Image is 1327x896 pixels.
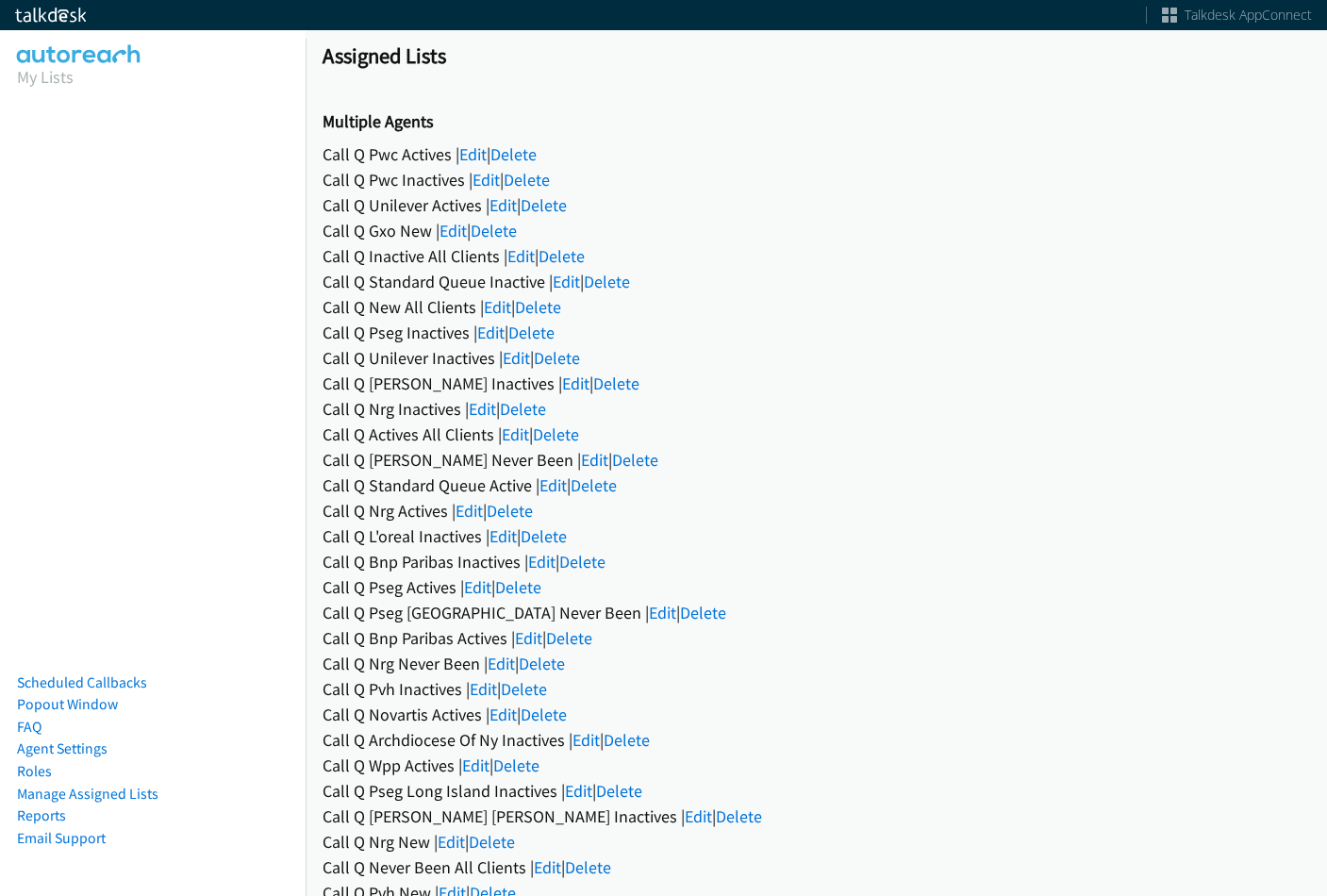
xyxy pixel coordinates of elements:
[507,245,535,267] a: Edit
[323,702,1310,727] div: Call Q Novartis Actives | |
[17,673,147,691] a: Scheduled Callbacks
[470,678,497,700] a: Edit
[17,806,66,824] a: Reports
[323,167,1310,192] div: Call Q Pwc Inactives | |
[464,576,491,598] a: Edit
[539,474,567,496] a: Edit
[565,780,592,802] a: Edit
[323,243,1310,269] div: Call Q Inactive All Clients | |
[649,602,676,623] a: Edit
[528,551,556,572] a: Edit
[490,143,537,165] a: Delete
[462,755,489,776] a: Edit
[521,704,567,725] a: Delete
[456,500,483,522] a: Edit
[539,245,585,267] a: Delete
[469,831,515,853] a: Delete
[534,856,561,878] a: Edit
[515,296,561,318] a: Delete
[559,551,605,572] a: Delete
[323,473,1310,498] div: Call Q Standard Queue Active | |
[716,805,762,827] a: Delete
[521,194,567,216] a: Delete
[323,42,1310,69] h1: Assigned Lists
[323,574,1310,600] div: Call Q Pseg Actives | |
[17,829,106,847] a: Email Support
[323,855,1310,880] div: Call Q Never Been All Clients | |
[593,373,639,394] a: Delete
[323,269,1310,294] div: Call Q Standard Queue Inactive | |
[473,169,500,191] a: Edit
[680,602,726,623] a: Delete
[488,653,515,674] a: Edit
[571,474,617,496] a: Delete
[323,676,1310,702] div: Call Q Pvh Inactives | |
[17,785,158,803] a: Manage Assigned Lists
[489,194,517,216] a: Edit
[502,423,529,445] a: Edit
[17,739,108,757] a: Agent Settings
[484,296,511,318] a: Edit
[489,704,517,725] a: Edit
[17,718,41,736] a: FAQ
[534,347,580,369] a: Delete
[521,525,567,547] a: Delete
[1162,6,1312,25] a: Talkdesk AppConnect
[572,729,600,751] a: Edit
[440,220,467,241] a: Edit
[17,762,52,780] a: Roles
[323,523,1310,549] div: Call Q L'oreal Inactives | |
[596,780,642,802] a: Delete
[323,192,1310,218] div: Call Q Unilever Actives | |
[17,66,74,88] a: My Lists
[323,549,1310,574] div: Call Q Bnp Paribas Inactives | |
[323,345,1310,371] div: Call Q Unilever Inactives | |
[584,271,630,292] a: Delete
[323,651,1310,676] div: Call Q Nrg Never Been | |
[612,449,658,471] a: Delete
[323,804,1310,829] div: Call Q [PERSON_NAME] [PERSON_NAME] Inactives | |
[503,347,530,369] a: Edit
[323,498,1310,523] div: Call Q Nrg Actives | |
[553,271,580,292] a: Edit
[323,625,1310,651] div: Call Q Bnp Paribas Actives | |
[685,805,712,827] a: Edit
[487,500,533,522] a: Delete
[504,169,550,191] a: Delete
[495,576,541,598] a: Delete
[1272,373,1327,523] iframe: Resource Center
[546,627,592,649] a: Delete
[323,111,1310,133] h2: Multiple Agents
[323,294,1310,320] div: Call Q New All Clients | |
[323,422,1310,447] div: Call Q Actives All Clients | |
[471,220,517,241] a: Delete
[323,727,1310,753] div: Call Q Archdiocese Of Ny Inactives | |
[323,447,1310,473] div: Call Q [PERSON_NAME] Never Been | |
[562,373,589,394] a: Edit
[323,320,1310,345] div: Call Q Pseg Inactives | |
[477,322,505,343] a: Edit
[469,398,496,420] a: Edit
[519,653,565,674] a: Delete
[323,778,1310,804] div: Call Q Pseg Long Island Inactives | |
[581,449,608,471] a: Edit
[17,695,118,713] a: Popout Window
[459,143,487,165] a: Edit
[501,678,547,700] a: Delete
[604,729,650,751] a: Delete
[323,396,1310,422] div: Call Q Nrg Inactives | |
[533,423,579,445] a: Delete
[508,322,555,343] a: Delete
[438,831,465,853] a: Edit
[565,856,611,878] a: Delete
[489,525,517,547] a: Edit
[323,753,1310,778] div: Call Q Wpp Actives | |
[323,218,1310,243] div: Call Q Gxo New | |
[323,600,1310,625] div: Call Q Pseg [GEOGRAPHIC_DATA] Never Been | |
[515,627,542,649] a: Edit
[323,371,1310,396] div: Call Q [PERSON_NAME] Inactives | |
[323,141,1310,167] div: Call Q Pwc Actives | |
[323,829,1310,855] div: Call Q Nrg New | |
[493,755,539,776] a: Delete
[500,398,546,420] a: Delete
